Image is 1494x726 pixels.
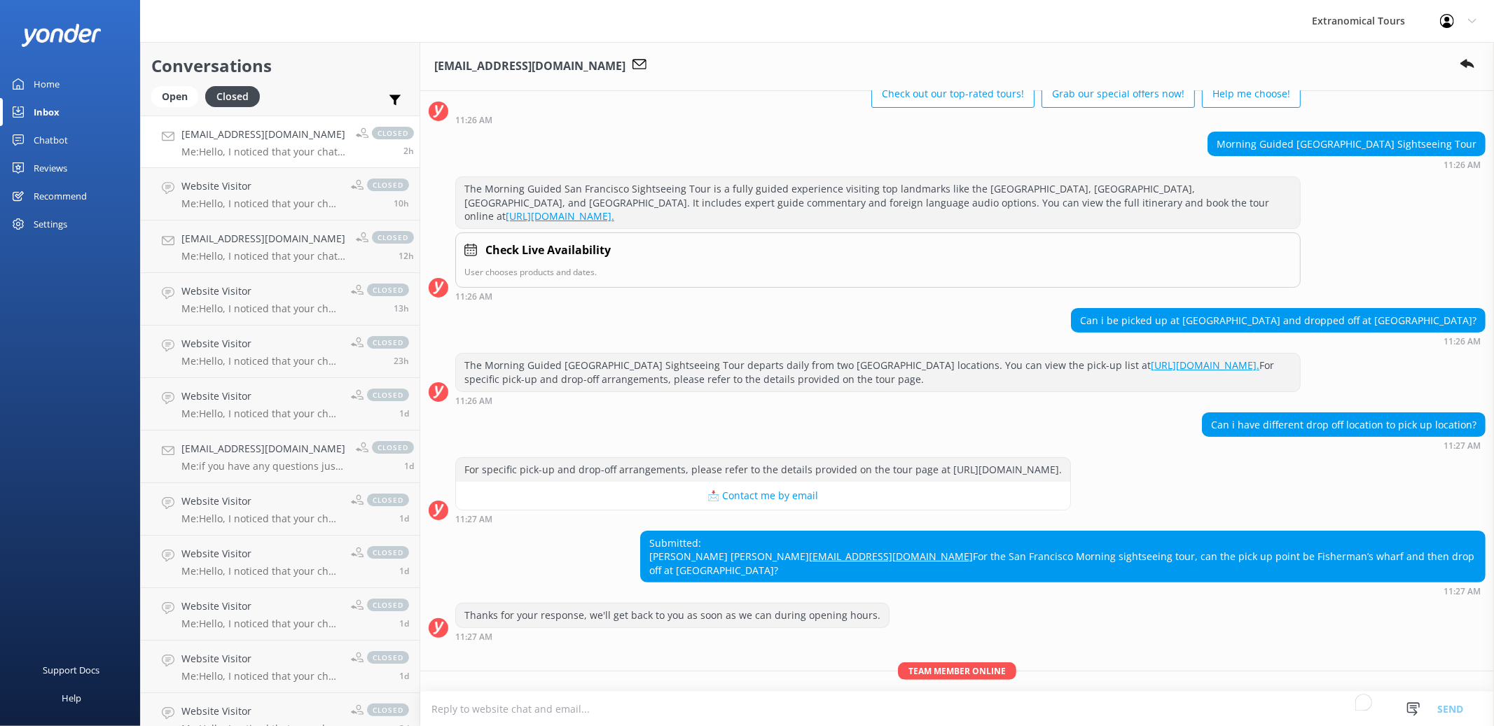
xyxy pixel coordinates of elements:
[399,512,409,524] span: Aug 29 2025 07:40pm (UTC -07:00) America/Tijuana
[1208,132,1485,156] div: Morning Guided [GEOGRAPHIC_DATA] Sightseeing Tour
[456,177,1300,228] div: The Morning Guided San Francisco Sightseeing Tour is a fully guided experience visiting top landm...
[34,126,68,154] div: Chatbot
[456,603,889,627] div: Thanks for your response, we'll get back to you as soon as we can during opening hours.
[372,127,414,139] span: closed
[181,599,340,614] h4: Website Visitor
[367,494,409,506] span: closed
[181,250,345,263] p: Me: Hello, I noticed that your chat remains open, but inactive. I will close this live chat for n...
[181,197,340,210] p: Me: Hello, I noticed that your chat remains open, but inactive. I will close this live chat for n...
[34,154,67,182] div: Reviews
[1042,80,1195,108] button: Grab our special offers now!
[1202,440,1486,450] div: Aug 30 2025 08:27pm (UTC -07:00) America/Tijuana
[141,431,420,483] a: [EMAIL_ADDRESS][DOMAIN_NAME]Me:if you have any questions just let us know.closed1d
[181,146,345,158] p: Me: Hello, I noticed that your chat remains open, but inactive. I will close this live chat for n...
[1071,336,1486,346] div: Aug 30 2025 08:26pm (UTC -07:00) America/Tijuana
[455,396,1301,405] div: Aug 30 2025 08:26pm (UTC -07:00) America/Tijuana
[151,88,205,104] a: Open
[640,586,1486,596] div: Aug 30 2025 08:27pm (UTC -07:00) America/Tijuana
[455,514,1071,524] div: Aug 30 2025 08:27pm (UTC -07:00) America/Tijuana
[455,633,492,641] strong: 11:27 AM
[34,70,60,98] div: Home
[367,179,409,191] span: closed
[141,588,420,641] a: Website VisitorMe:Hello, I noticed that your chat remains open, but inactive. I will close this l...
[205,88,267,104] a: Closed
[367,389,409,401] span: closed
[367,546,409,559] span: closed
[181,670,340,683] p: Me: Hello, I noticed that your chat remains open, but inactive. I will close this live chat for n...
[1151,358,1259,372] a: [URL][DOMAIN_NAME].
[399,407,409,419] span: Aug 29 2025 09:56pm (UTC -07:00) America/Tijuana
[34,182,87,210] div: Recommend
[181,565,340,578] p: Me: Hello, I noticed that your chat remains open, but inactive. I will close this live chat for n...
[455,293,492,301] strong: 11:26 AM
[1203,413,1485,437] div: Can i have different drop off location to pick up location?
[181,460,345,473] p: Me: if you have any questions just let us know.
[455,291,1301,301] div: Aug 30 2025 08:26pm (UTC -07:00) America/Tijuana
[181,179,340,194] h4: Website Visitor
[455,515,492,524] strong: 11:27 AM
[43,656,100,684] div: Support Docs
[399,670,409,682] span: Aug 29 2025 07:52am (UTC -07:00) America/Tijuana
[1444,161,1481,169] strong: 11:26 AM
[403,145,414,157] span: Aug 31 2025 04:40am (UTC -07:00) America/Tijuana
[367,284,409,296] span: closed
[34,98,60,126] div: Inbox
[455,631,890,641] div: Aug 30 2025 08:27pm (UTC -07:00) America/Tijuana
[372,441,414,454] span: closed
[1444,442,1481,450] strong: 11:27 AM
[464,265,1292,279] p: User chooses products and dates.
[372,231,414,244] span: closed
[399,617,409,629] span: Aug 29 2025 07:40pm (UTC -07:00) America/Tijuana
[641,531,1485,582] div: Submitted: [PERSON_NAME] [PERSON_NAME] For the San Francisco Morning sightseeing tour, can the pi...
[141,641,420,693] a: Website VisitorMe:Hello, I noticed that your chat remains open, but inactive. I will close this l...
[404,460,414,472] span: Aug 29 2025 09:39pm (UTC -07:00) America/Tijuana
[141,536,420,588] a: Website VisitorMe:Hello, I noticed that your chat remains open, but inactive. I will close this l...
[456,458,1070,482] div: For specific pick-up and drop-off arrangements, please refer to the details provided on the tour ...
[394,302,409,314] span: Aug 30 2025 06:10pm (UTC -07:00) America/Tijuana
[420,692,1494,726] textarea: To enrich screen reader interactions, please activate Accessibility in Grammarly extension settings
[485,242,611,260] h4: Check Live Availability
[367,651,409,664] span: closed
[181,302,340,315] p: Me: Hello, I noticed that your chat remains open, but inactive. I will close this live chat for n...
[434,57,625,76] h3: [EMAIL_ADDRESS][DOMAIN_NAME]
[1208,160,1486,169] div: Aug 30 2025 08:26pm (UTC -07:00) America/Tijuana
[399,565,409,577] span: Aug 29 2025 07:40pm (UTC -07:00) America/Tijuana
[151,53,409,79] h2: Conversations
[1202,80,1301,108] button: Help me choose!
[399,250,414,262] span: Aug 30 2025 07:01pm (UTC -07:00) America/Tijuana
[455,397,492,405] strong: 11:26 AM
[367,599,409,611] span: closed
[151,86,198,107] div: Open
[367,336,409,349] span: closed
[456,354,1300,391] div: The Morning Guided [GEOGRAPHIC_DATA] Sightseeing Tour departs daily from two [GEOGRAPHIC_DATA] lo...
[455,116,492,125] strong: 11:26 AM
[141,168,420,221] a: Website VisitorMe:Hello, I noticed that your chat remains open, but inactive. I will close this l...
[1444,587,1481,596] strong: 11:27 AM
[181,617,340,630] p: Me: Hello, I noticed that your chat remains open, but inactive. I will close this live chat for n...
[141,116,420,168] a: [EMAIL_ADDRESS][DOMAIN_NAME]Me:Hello, I noticed that your chat remains open, but inactive. I will...
[205,86,260,107] div: Closed
[394,197,409,209] span: Aug 30 2025 08:27pm (UTC -07:00) America/Tijuana
[141,378,420,431] a: Website VisitorMe:Hello, I noticed that your chat remains open, but inactive. I will close this l...
[62,684,81,712] div: Help
[181,231,345,246] h4: [EMAIL_ADDRESS][DOMAIN_NAME]
[181,127,345,142] h4: [EMAIL_ADDRESS][DOMAIN_NAME]
[181,704,340,719] h4: Website Visitor
[141,273,420,326] a: Website VisitorMe:Hello, I noticed that your chat remains open, but inactive. I will close this l...
[141,221,420,273] a: [EMAIL_ADDRESS][DOMAIN_NAME]Me:Hello, I noticed that your chat remains open, but inactive. I will...
[141,483,420,536] a: Website VisitorMe:Hello, I noticed that your chat remains open, but inactive. I will close this l...
[181,336,340,351] h4: Website Visitor
[455,115,1301,125] div: Aug 30 2025 08:26pm (UTC -07:00) America/Tijuana
[181,284,340,299] h4: Website Visitor
[898,662,1016,680] span: Team member online
[181,389,340,404] h4: Website Visitor
[181,355,340,368] p: Me: Hello, I noticed that your chat remains open, but inactive. I will close this live chat for n...
[809,550,973,563] a: [EMAIL_ADDRESS][DOMAIN_NAME]
[394,355,409,367] span: Aug 30 2025 07:46am (UTC -07:00) America/Tijuana
[456,482,1070,510] button: 📩 Contact me by email
[181,512,340,525] p: Me: Hello, I noticed that your chat remains open, but inactive. I will close this live chat for n...
[181,494,340,509] h4: Website Visitor
[34,210,67,238] div: Settings
[181,441,345,456] h4: [EMAIL_ADDRESS][DOMAIN_NAME]
[181,546,340,561] h4: Website Visitor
